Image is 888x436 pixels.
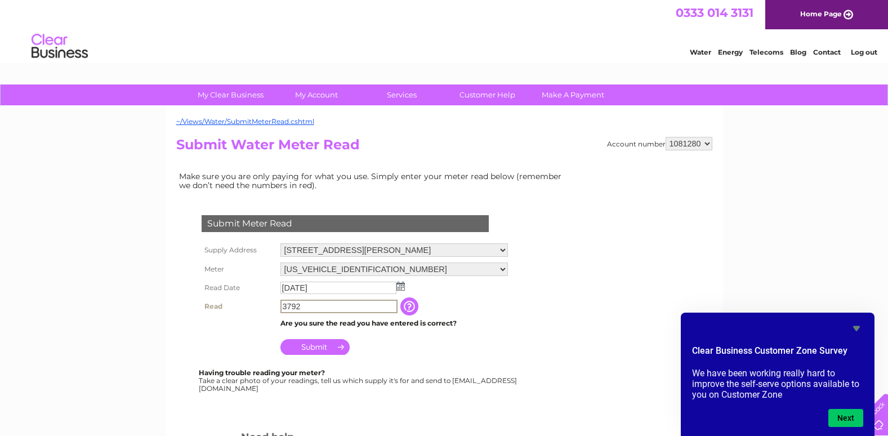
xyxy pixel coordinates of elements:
td: Make sure you are only paying for what you use. Simply enter your meter read below (remember we d... [176,169,570,193]
th: Supply Address [199,241,278,260]
div: Clear Business Customer Zone Survey [692,322,863,427]
b: Having trouble reading your meter? [199,368,325,377]
div: Take a clear photo of your readings, tell us which supply it's for and send to [EMAIL_ADDRESS][DO... [199,369,519,392]
h2: Submit Water Meter Read [176,137,712,158]
a: Make A Payment [526,84,619,105]
div: Clear Business is a trading name of Verastar Limited (registered in [GEOGRAPHIC_DATA] No. 3667643... [179,6,711,55]
img: logo.png [31,29,88,64]
a: ~/Views/Water/SubmitMeterRead.cshtml [176,117,314,126]
a: Contact [813,48,841,56]
input: Submit [280,339,350,355]
div: Account number [607,137,712,150]
img: ... [396,282,405,291]
h2: Clear Business Customer Zone Survey [692,344,863,363]
button: Hide survey [850,322,863,335]
a: My Account [270,84,363,105]
a: 0333 014 3131 [676,6,753,20]
td: Are you sure the read you have entered is correct? [278,316,511,331]
a: Telecoms [749,48,783,56]
input: Information [400,297,421,315]
a: My Clear Business [184,84,277,105]
a: Log out [851,48,877,56]
a: Blog [790,48,806,56]
button: Next question [828,409,863,427]
th: Read [199,297,278,316]
a: Water [690,48,711,56]
a: Customer Help [441,84,534,105]
div: Submit Meter Read [202,215,489,232]
th: Meter [199,260,278,279]
th: Read Date [199,279,278,297]
a: Energy [718,48,743,56]
p: We have been working really hard to improve the self-serve options available to you on Customer Zone [692,368,863,400]
a: Services [355,84,448,105]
